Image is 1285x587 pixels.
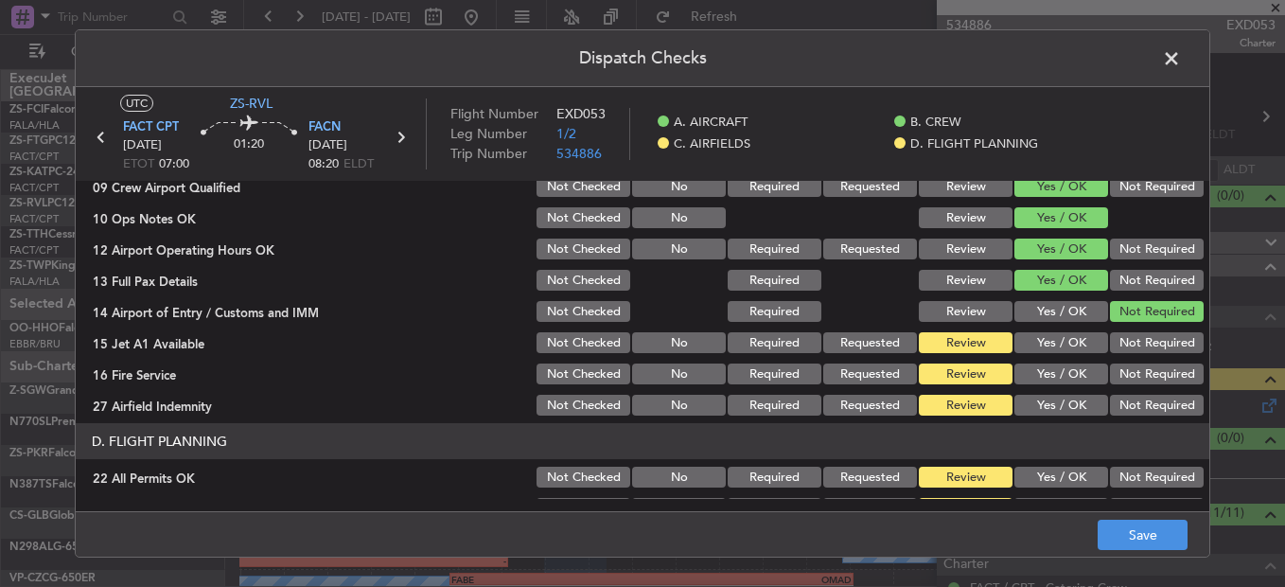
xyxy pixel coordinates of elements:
button: Review [919,332,1012,353]
button: Yes / OK [1014,207,1108,228]
span: D. FLIGHT PLANNING [910,135,1038,154]
button: Yes / OK [1014,332,1108,353]
button: Not Required [1110,364,1204,384]
header: Dispatch Checks [76,30,1209,87]
button: Save [1098,520,1188,550]
button: Review [919,301,1012,322]
button: Yes / OK [1014,395,1108,416]
button: Review [919,207,1012,228]
button: Yes / OK [1014,270,1108,291]
button: Yes / OK [1014,364,1108,384]
button: Review [919,270,1012,291]
button: Review [919,467,1012,488]
button: Yes / OK [1014,498,1108,519]
button: Review [919,395,1012,416]
button: Not Required [1110,270,1204,291]
button: Yes / OK [1014,467,1108,488]
button: Review [919,239,1012,259]
button: Not Required [1110,467,1204,488]
button: Not Required [1110,176,1204,197]
span: B. CREW [910,114,961,133]
button: Yes / OK [1014,239,1108,259]
button: Review [919,176,1012,197]
button: Not Required [1110,498,1204,519]
button: Yes / OK [1014,301,1108,322]
button: Yes / OK [1014,176,1108,197]
button: Not Required [1110,395,1204,416]
button: Review [919,364,1012,384]
button: Not Required [1110,301,1204,322]
button: Not Required [1110,239,1204,259]
button: Not Required [1110,332,1204,353]
button: Review [919,498,1012,519]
